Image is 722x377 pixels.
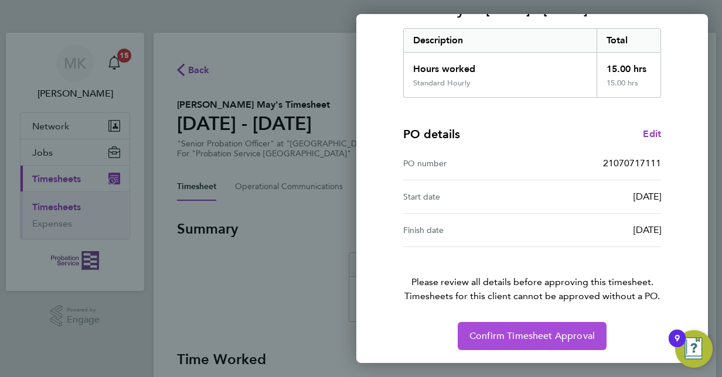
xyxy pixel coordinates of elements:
[403,28,661,98] div: Summary of 29 Sep - 05 Oct 2025
[675,338,680,354] div: 9
[643,127,661,141] a: Edit
[403,156,532,170] div: PO number
[403,126,460,142] h4: PO details
[404,29,597,52] div: Description
[643,128,661,139] span: Edit
[532,190,661,204] div: [DATE]
[403,223,532,237] div: Finish date
[603,157,661,169] span: 21070717111
[469,330,595,342] span: Confirm Timesheet Approval
[458,322,607,350] button: Confirm Timesheet Approval
[403,190,532,204] div: Start date
[389,289,675,303] span: Timesheets for this client cannot be approved without a PO.
[675,330,713,368] button: Open Resource Center, 9 new notifications
[597,53,661,78] div: 15.00 hrs
[597,78,661,97] div: 15.00 hrs
[389,247,675,303] p: Please review all details before approving this timesheet.
[413,78,471,88] div: Standard Hourly
[404,53,597,78] div: Hours worked
[597,29,661,52] div: Total
[532,223,661,237] div: [DATE]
